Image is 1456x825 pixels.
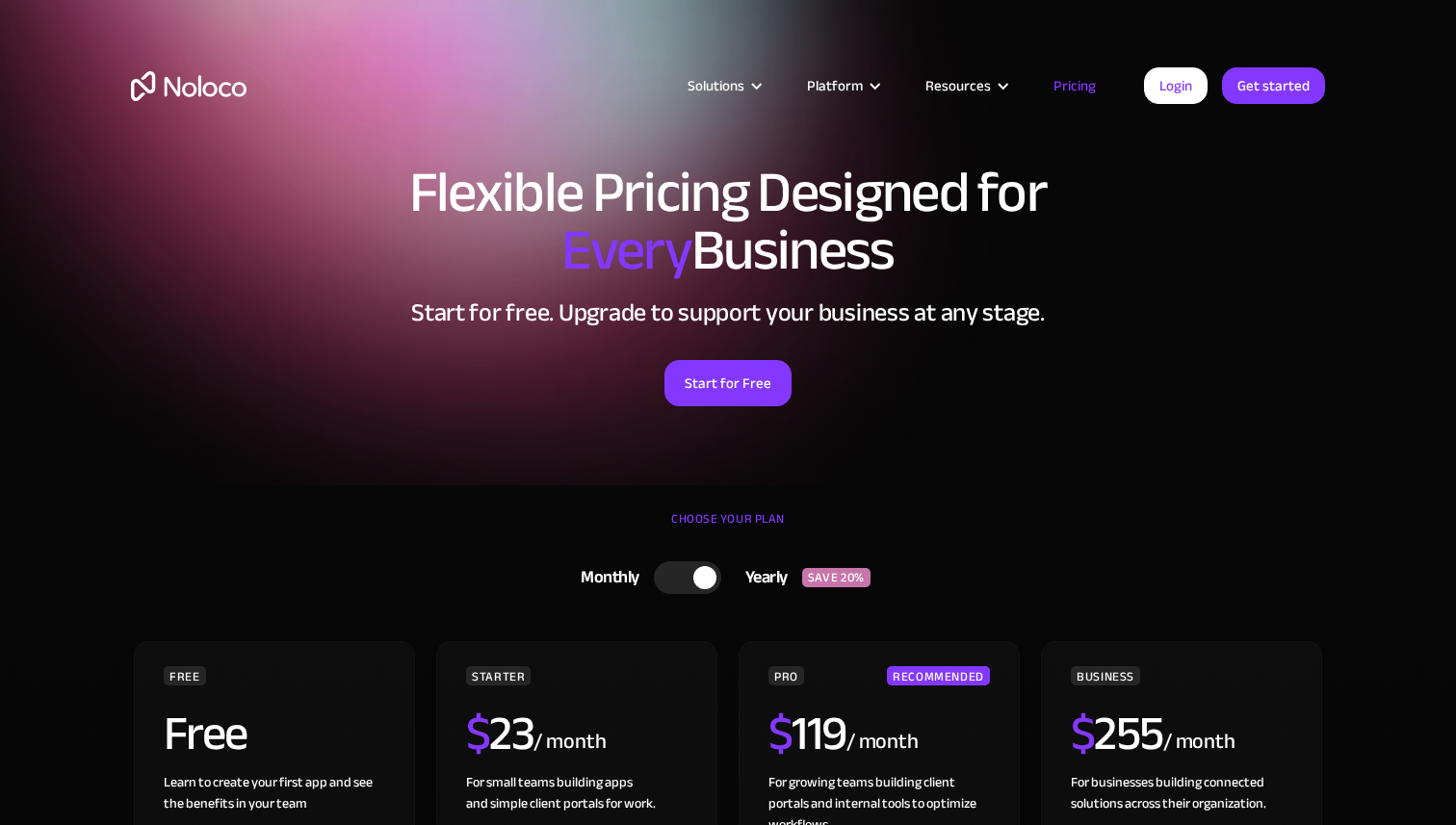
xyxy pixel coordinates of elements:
[164,709,247,758] h2: Free
[768,666,804,685] div: PRO
[1071,709,1163,758] h2: 255
[664,360,792,406] a: Start for Free
[1144,67,1208,104] a: Login
[1222,67,1325,104] a: Get started
[131,164,1325,279] h1: Flexible Pricing Designed for Business
[1029,73,1120,98] a: Pricing
[846,727,919,758] div: / month
[466,709,534,758] h2: 23
[807,73,863,98] div: Platform
[557,563,654,592] div: Monthly
[768,688,793,779] span: $
[1163,727,1235,758] div: / month
[901,73,1029,98] div: Resources
[663,73,783,98] div: Solutions
[131,71,247,101] a: home
[925,73,991,98] div: Resources
[131,298,1325,327] h2: Start for free. Upgrade to support your business at any stage.
[802,568,871,587] div: SAVE 20%
[1071,666,1140,685] div: BUSINESS
[783,73,901,98] div: Platform
[1071,688,1095,779] span: $
[688,73,744,98] div: Solutions
[131,504,1325,553] div: CHOOSE YOUR PLAN
[466,688,490,779] span: $
[768,709,846,758] h2: 119
[164,666,206,685] div: FREE
[721,563,802,592] div: Yearly
[561,196,691,304] span: Every
[533,727,606,758] div: / month
[466,666,531,685] div: STARTER
[887,666,990,685] div: RECOMMENDED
